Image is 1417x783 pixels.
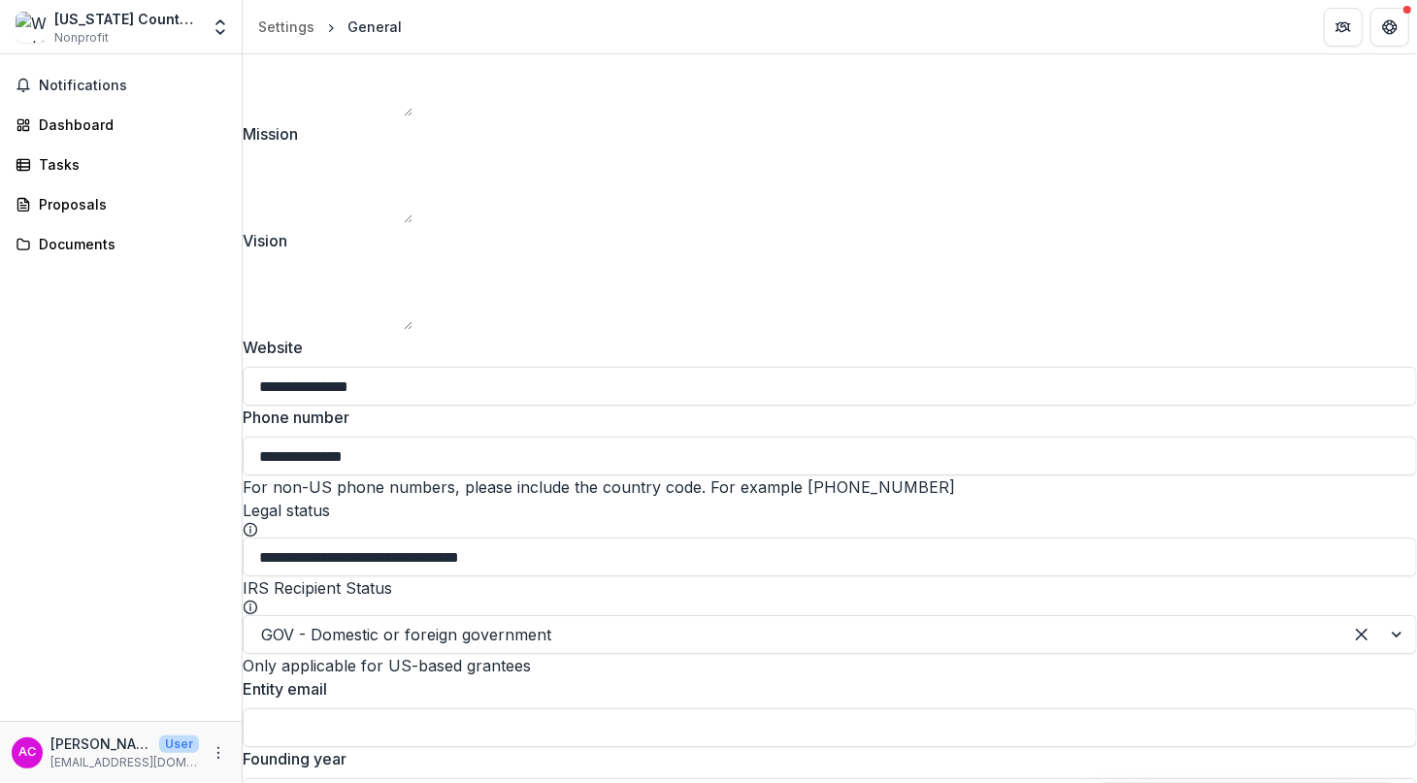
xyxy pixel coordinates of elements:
label: Vision [243,229,1405,252]
div: Amber Coleman [18,746,36,759]
p: [PERSON_NAME] [50,734,151,754]
button: Partners [1324,8,1363,47]
a: Dashboard [8,109,234,141]
button: Notifications [8,70,234,101]
button: Get Help [1370,8,1409,47]
label: IRS Recipient Status [243,578,392,598]
div: Settings [258,16,314,37]
div: Clear selected options [1346,619,1377,650]
label: Legal status [243,501,330,520]
label: Phone number [243,406,1405,429]
p: User [159,735,199,753]
span: Notifications [39,78,226,94]
div: General [347,16,402,37]
p: [EMAIL_ADDRESS][DOMAIN_NAME] [50,754,199,771]
label: Entity email [243,677,1405,701]
a: Settings [250,13,322,41]
a: Documents [8,228,234,260]
label: Website [243,336,1405,359]
label: Founding year [243,747,1405,770]
div: Only applicable for US-based grantees [243,654,1417,677]
div: For non-US phone numbers, please include the country code. For example [PHONE_NUMBER] [243,475,1417,499]
div: Documents [39,234,218,254]
div: Proposals [39,194,218,214]
div: [US_STATE] County Ambulance District [54,9,199,29]
img: Washington County Ambulance District [16,12,47,43]
a: Tasks [8,148,234,180]
nav: breadcrumb [250,13,410,41]
button: More [207,741,230,765]
button: Open entity switcher [207,8,234,47]
div: Tasks [39,154,218,175]
label: Mission [243,122,1405,146]
a: Proposals [8,188,234,220]
div: Dashboard [39,114,218,135]
span: Nonprofit [54,29,109,47]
